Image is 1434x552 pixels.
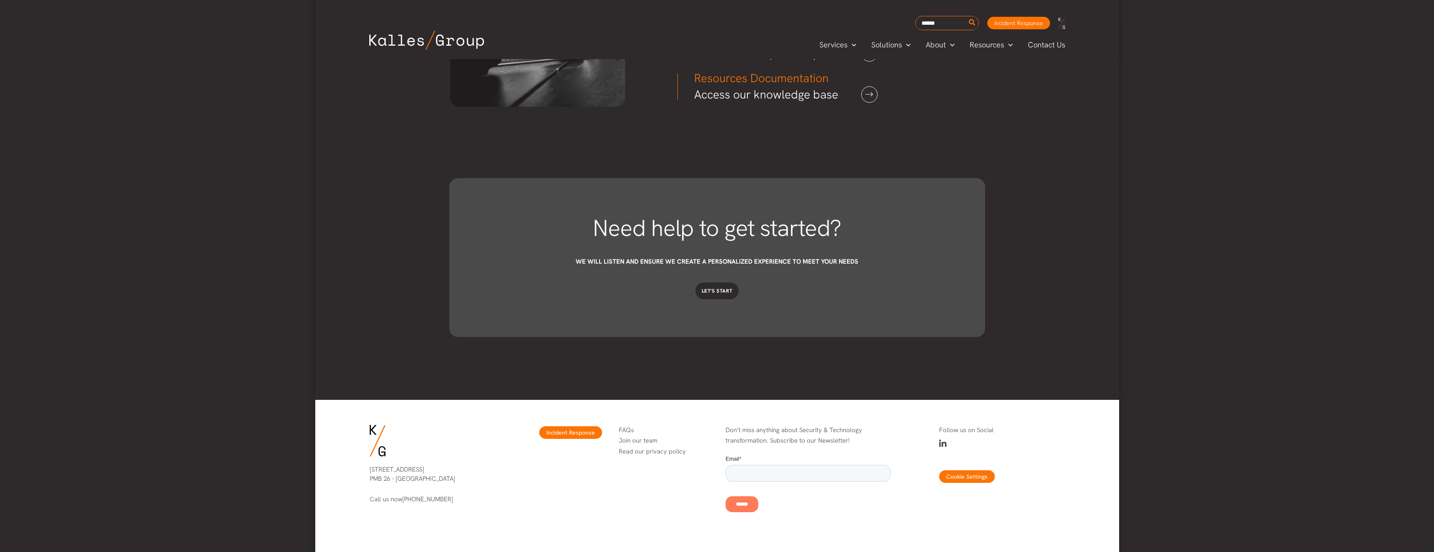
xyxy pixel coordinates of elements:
[902,39,911,51] span: Menu Toggle
[619,426,634,434] a: FAQs
[694,86,851,103] h3: Access our knowledge base
[726,425,891,446] p: Don’t miss anything about Security & Technology transformation. Subscribe to our Newsletter!
[918,39,962,51] a: AboutMenu Toggle
[370,465,495,484] p: [STREET_ADDRESS] PMB 26 - [GEOGRAPHIC_DATA]
[402,495,453,503] a: [PHONE_NUMBER]
[987,17,1050,29] a: Incident Response
[539,426,602,439] a: Incident Response
[619,447,686,456] a: Read our privacy policy
[702,288,733,294] span: Let's start
[939,425,1065,436] p: Follow us on Social
[1028,39,1065,51] span: Contact Us
[1020,39,1074,51] a: Contact Us
[695,282,739,299] a: Let's start
[576,257,858,266] span: We will listen and ensure we create a personalized experience to meet your needs
[946,39,955,51] span: Menu Toggle
[871,39,902,51] span: Solutions
[812,38,1073,52] nav: Primary Site Navigation
[694,70,851,86] h3: Resources Documentation
[939,470,995,483] button: Cookie Settings
[962,39,1020,51] a: ResourcesMenu Toggle
[967,16,978,30] button: Search
[1004,39,1013,51] span: Menu Toggle
[847,39,856,51] span: Menu Toggle
[726,455,891,527] iframe: Form 0
[370,495,495,504] p: Call us now
[619,436,657,445] a: Join our team
[970,39,1004,51] span: Resources
[593,213,841,243] span: Need help to get started?
[812,39,864,51] a: ServicesMenu Toggle
[819,39,847,51] span: Services
[926,39,946,51] span: About
[370,425,386,456] img: KG-Logo-Signature
[369,31,484,50] img: Kalles Group
[864,39,918,51] a: SolutionsMenu Toggle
